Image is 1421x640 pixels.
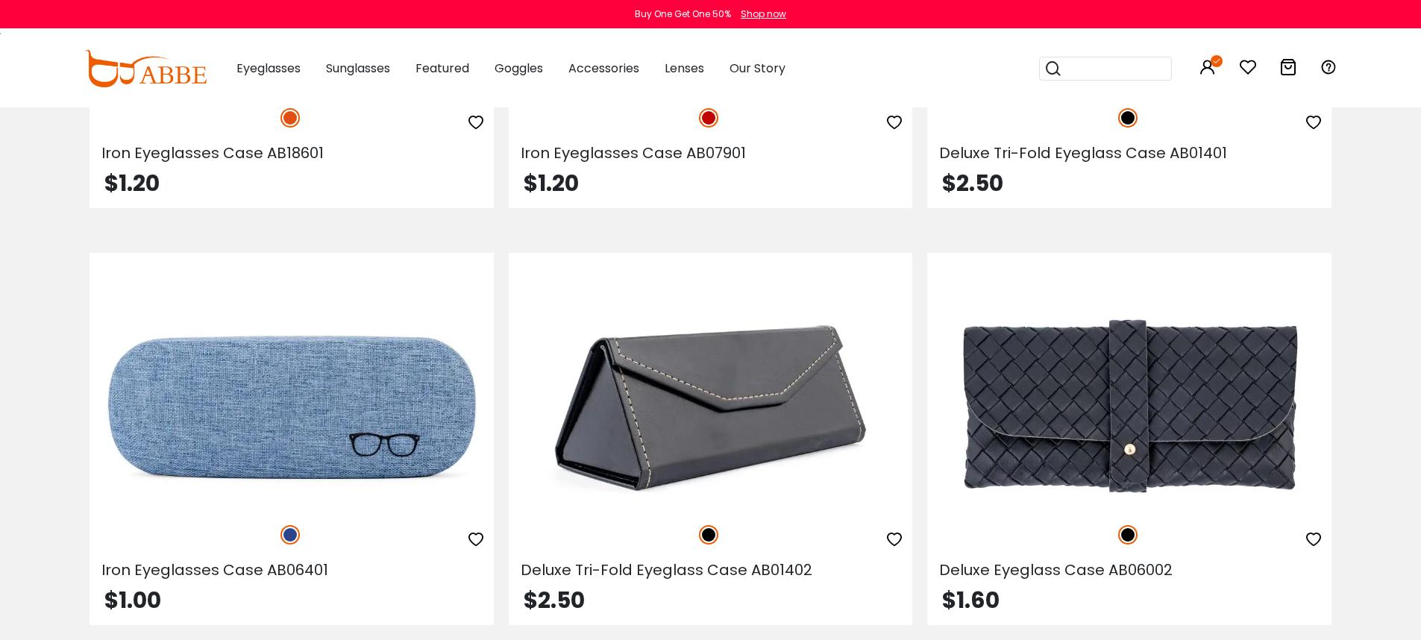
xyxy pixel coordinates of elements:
span: Deluxe Tri-Fold Eyeglass Case AB01402 [521,559,812,580]
span: Iron Eyeglasses Case AB06401 [101,559,328,580]
span: Goggles [495,60,543,77]
span: Lenses [665,60,704,77]
span: $1.00 [104,584,161,616]
img: Black [699,525,718,545]
span: Deluxe Tri-Fold Eyeglass Case AB01401 [939,142,1227,163]
span: Deluxe Eyeglass Case AB06002 [939,559,1173,580]
div: Buy One Get One 50% [635,7,731,21]
span: Iron Eyeglasses Case AB18601 [101,142,324,163]
span: $2.50 [524,584,585,616]
img: Orange [280,108,300,128]
img: Black Deluxe Tri-Fold Eyeglass Case AB01402 - [509,307,913,509]
span: $1.20 [104,167,160,199]
img: Blue [280,525,300,545]
img: Blue Iron Eyeglasses Case AB06401 - [90,307,494,509]
span: $2.50 [942,167,1003,199]
span: $1.60 [942,584,1000,616]
span: Accessories [568,60,639,77]
span: Iron Eyeglasses Case AB07901 [521,142,746,163]
img: Black [1118,108,1138,128]
span: Featured [415,60,469,77]
div: Shop now [741,7,786,21]
span: Our Story [730,60,785,77]
img: abbeglasses.com [84,50,207,87]
img: Black [1118,525,1138,545]
span: Sunglasses [326,60,390,77]
img: Black Deluxe Eyeglass Case AB06002 - [927,307,1331,509]
img: Red [699,108,718,128]
a: Shop now [733,7,786,20]
span: $1.20 [524,167,579,199]
span: Eyeglasses [236,60,301,77]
